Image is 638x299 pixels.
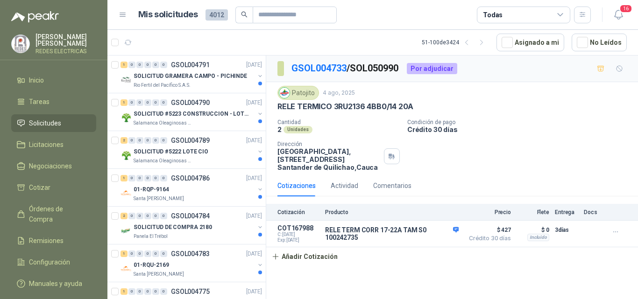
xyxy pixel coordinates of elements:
[171,137,210,144] p: GSOL004789
[144,99,151,106] div: 0
[171,250,210,257] p: GSOL004783
[171,288,210,295] p: GSOL004775
[128,137,135,144] div: 0
[128,62,135,68] div: 0
[144,250,151,257] div: 0
[121,213,128,219] div: 2
[29,75,44,85] span: Inicio
[134,185,169,194] p: 01-RQP-9164
[134,119,192,127] p: Salamanca Oleaginosas SAS
[11,157,96,175] a: Negociaciones
[136,250,143,257] div: 0
[29,236,64,246] span: Remisiones
[144,213,151,219] div: 0
[121,263,132,274] img: Company Logo
[246,250,262,258] p: [DATE]
[128,175,135,181] div: 0
[121,97,264,127] a: 1 0 0 0 0 0 GSOL004790[DATE] Company LogoSOLICITUD #5223 CONSTRUCCION - LOTE CIOSalamanca Oleagin...
[11,275,96,292] a: Manuales y ayuda
[152,99,159,106] div: 0
[277,181,316,191] div: Cotizaciones
[277,232,319,237] span: C: [DATE]
[134,261,169,270] p: 01-RQU-2169
[160,250,167,257] div: 0
[134,223,212,232] p: SOLICITUD DE COMPRA 2180
[373,181,411,191] div: Comentarios
[464,209,511,216] p: Precio
[121,250,128,257] div: 1
[152,175,159,181] div: 0
[121,74,132,85] img: Company Logo
[277,119,400,125] p: Cantidad
[121,62,128,68] div: 1
[277,224,319,232] p: COT167988
[496,34,564,51] button: Asignado a mi
[325,209,459,216] p: Producto
[246,174,262,183] p: [DATE]
[555,209,578,216] p: Entrega
[134,110,250,118] p: SOLICITUD #5223 CONSTRUCCION - LOTE CIO
[277,125,282,133] p: 2
[291,61,399,76] p: / SOL050990
[121,225,132,236] img: Company Logo
[29,204,87,224] span: Órdenes de Compra
[277,147,380,171] p: [GEOGRAPHIC_DATA], [STREET_ADDRESS] Santander de Quilichao , Cauca
[325,226,459,241] p: RELE TERM CORR 17-22A TAM S0 100242735
[35,34,96,47] p: [PERSON_NAME] [PERSON_NAME]
[134,157,192,165] p: Salamanca Oleaginosas SAS
[29,97,50,107] span: Tareas
[11,253,96,271] a: Configuración
[246,98,262,107] p: [DATE]
[11,232,96,250] a: Remisiones
[584,209,603,216] p: Docs
[323,89,355,97] p: 4 ago, 2025
[128,99,135,106] div: 0
[134,233,168,240] p: Panela El Trébol
[246,136,262,145] p: [DATE]
[152,250,159,257] div: 0
[246,212,262,221] p: [DATE]
[11,11,59,22] img: Logo peakr
[136,137,143,144] div: 0
[610,7,627,23] button: 16
[134,195,184,202] p: Santa [PERSON_NAME]
[291,63,347,74] a: GSOL004733
[160,137,167,144] div: 0
[517,209,549,216] p: Flete
[152,62,159,68] div: 0
[11,114,96,132] a: Solicitudes
[160,288,167,295] div: 0
[171,62,210,68] p: GSOL004791
[246,61,262,70] p: [DATE]
[121,59,264,89] a: 1 0 0 0 0 0 GSOL004791[DATE] Company LogoSOLICITUD GRAMERA CAMPO - PICHINDERio Fertil del Pacífic...
[171,213,210,219] p: GSOL004784
[160,99,167,106] div: 0
[128,250,135,257] div: 0
[464,224,511,236] span: $ 427
[138,8,198,21] h1: Mis solicitudes
[483,10,503,20] div: Todas
[121,210,264,240] a: 2 0 0 0 0 0 GSOL004784[DATE] Company LogoSOLICITUD DE COMPRA 2180Panela El Trébol
[121,173,264,202] a: 1 0 0 0 0 0 GSOL004786[DATE] Company Logo01-RQP-9164Santa [PERSON_NAME]
[277,86,319,100] div: Patojito
[136,213,143,219] div: 0
[144,288,151,295] div: 0
[407,125,634,133] p: Crédito 30 días
[171,175,210,181] p: GSOL004786
[29,257,70,267] span: Configuración
[29,118,61,128] span: Solicitudes
[11,200,96,228] a: Órdenes de Compra
[160,62,167,68] div: 0
[277,141,380,147] p: Dirección
[11,71,96,89] a: Inicio
[555,224,578,236] p: 3 días
[422,35,489,50] div: 51 - 100 de 3424
[407,119,634,125] p: Condición de pago
[128,288,135,295] div: 0
[136,288,143,295] div: 0
[246,287,262,296] p: [DATE]
[35,49,96,54] p: REDES ELECTRICAS
[241,11,248,18] span: search
[517,224,549,236] p: $ 0
[134,72,247,81] p: SOLICITUD GRAMERA CAMPO - PICHINDE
